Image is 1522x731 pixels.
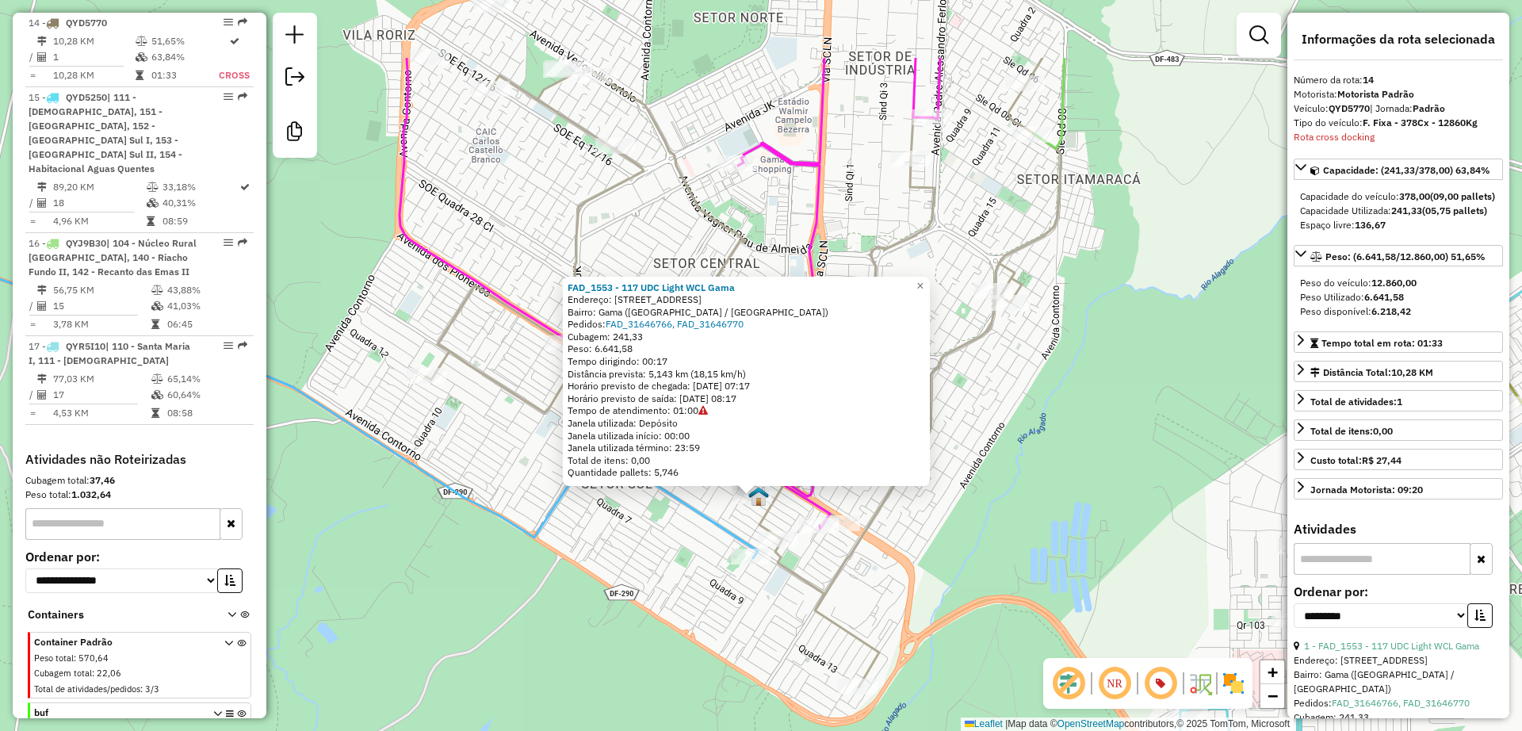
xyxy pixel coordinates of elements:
[1057,718,1125,729] a: OpenStreetMap
[1300,304,1497,319] div: Peso disponível:
[1294,522,1503,537] h4: Atividades
[279,19,311,55] a: Nova sessão e pesquisa
[1300,277,1417,289] span: Peso do veículo:
[166,387,247,403] td: 60,64%
[1294,183,1503,239] div: Capacidade: (241,33/378,00) 63,84%
[1363,117,1478,128] strong: F. Fixa - 378Cx - 12860Kg
[151,320,159,329] i: Tempo total em rota
[217,568,243,593] button: Ordem crescente
[1294,32,1503,47] h4: Informações da rota selecionada
[1294,270,1503,325] div: Peso: (6.641,58/12.860,00) 51,65%
[29,298,36,314] td: /
[1467,603,1493,628] button: Ordem crescente
[1294,419,1503,441] a: Total de itens:0,00
[37,390,47,400] i: Total de Atividades
[916,279,924,293] span: ×
[1243,19,1275,51] a: Exibir filtros
[166,298,247,314] td: 41,03%
[162,179,239,195] td: 33,18%
[25,488,254,502] div: Peso total:
[1294,245,1503,266] a: Peso: (6.641,58/12.860,00) 51,65%
[1294,390,1503,411] a: Total de atividades:1
[1363,74,1374,86] strong: 14
[1294,361,1503,382] a: Distância Total:10,28 KM
[151,33,218,49] td: 51,65%
[1373,425,1393,437] strong: 0,00
[1294,478,1503,499] a: Jornada Motorista: 09:20
[1294,331,1503,353] a: Tempo total em rota: 01:33
[568,442,925,454] div: Janela utilizada término: 23:59
[29,237,197,277] span: | 104 - Núcleo Rural [GEOGRAPHIC_DATA], 140 - Riacho Fundo II, 142 - Recanto das Emas II
[1294,449,1503,470] a: Custo total:R$ 27,44
[1300,290,1497,304] div: Peso Utilizado:
[29,17,107,29] span: 14 -
[606,318,744,330] a: FAD_31646766, FAD_31646770
[568,466,925,479] div: Quantidade pallets: 5,746
[1329,102,1370,114] strong: QYD5770
[279,116,311,151] a: Criar modelo
[78,653,109,664] span: 570,64
[568,355,925,368] div: Tempo dirigindo: 00:17
[1321,337,1443,349] span: Tempo total em rota: 01:33
[230,36,239,46] i: Rota otimizada
[25,547,254,566] label: Ordenar por:
[52,67,135,83] td: 10,28 KM
[1300,218,1497,232] div: Espaço livre:
[74,653,76,664] span: :
[1294,159,1503,180] a: Capacidade: (241,33/378,00) 63,84%
[238,238,247,247] em: Rota exportada
[218,67,250,83] td: Cross
[1371,305,1411,317] strong: 6.218,42
[1294,711,1369,723] span: Cubagem: 241,33
[151,285,163,295] i: % de utilização do peso
[1300,189,1497,204] div: Capacidade do veículo:
[1300,204,1497,218] div: Capacidade Utilizada:
[29,387,36,403] td: /
[1294,73,1503,87] div: Número da rota:
[238,92,247,101] em: Rota exportada
[279,61,311,97] a: Exportar sessão
[1391,205,1422,216] strong: 241,33
[1397,396,1402,408] strong: 1
[151,49,218,65] td: 63,84%
[66,340,105,352] span: QYR5I10
[90,474,115,486] strong: 37,46
[1371,277,1417,289] strong: 12.860,00
[224,92,233,101] em: Opções
[29,49,36,65] td: /
[145,683,159,695] span: 3/3
[147,198,159,208] i: % de utilização da cubagem
[568,293,925,306] div: Endereço: [STREET_ADDRESS]
[568,430,925,442] div: Janela utilizada início: 00:00
[224,341,233,350] em: Opções
[66,17,107,29] span: QYD5770
[52,49,135,65] td: 1
[52,179,146,195] td: 89,20 KM
[748,486,769,507] img: 117 UDC Light WCL Gama
[37,52,47,62] i: Total de Atividades
[1187,671,1213,696] img: Fluxo de ruas
[1310,424,1393,438] div: Total de itens:
[568,281,735,293] a: FAD_1553 - 117 UDC Light WCL Gama
[568,281,925,480] div: Tempo de atendimento: 01:00
[52,282,151,298] td: 56,75 KM
[29,405,36,421] td: =
[1050,664,1088,702] span: Exibir deslocamento
[29,237,197,277] span: 16 -
[97,668,121,679] span: 22,06
[568,392,925,405] div: Horário previsto de saída: [DATE] 08:17
[25,452,254,467] h4: Atividades não Roteirizadas
[151,390,163,400] i: % de utilização da cubagem
[1323,164,1490,176] span: Capacidade: (241,33/378,00) 63,84%
[166,282,247,298] td: 43,88%
[1268,686,1278,706] span: −
[224,238,233,247] em: Opções
[1362,454,1402,466] strong: R$ 27,44
[238,341,247,350] em: Rota exportada
[34,653,74,664] span: Peso total
[238,17,247,27] em: Rota exportada
[29,67,36,83] td: =
[568,331,643,343] span: Cubagem: 241,33
[29,316,36,332] td: =
[911,277,930,296] a: Close popup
